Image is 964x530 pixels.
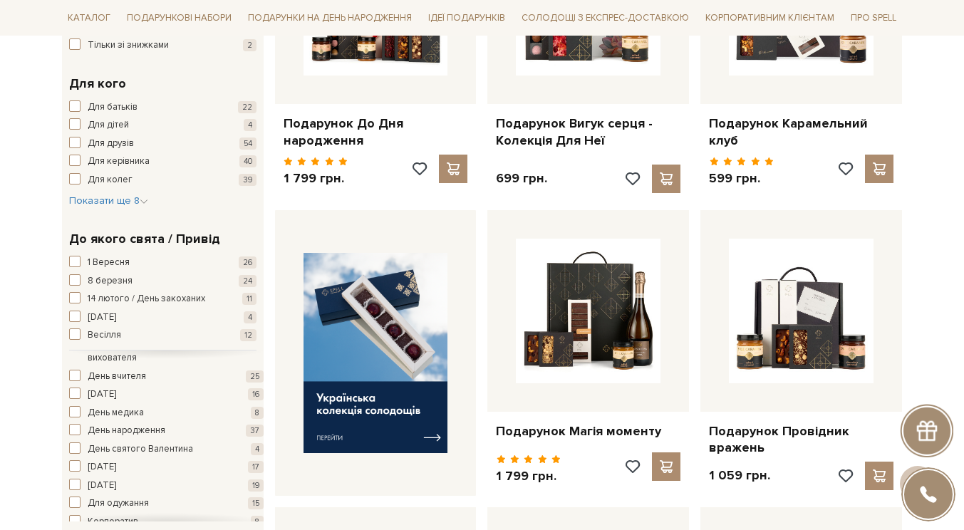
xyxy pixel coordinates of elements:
button: 14 лютого / День закоханих 11 [69,292,256,306]
button: 1 Вересня 26 [69,256,256,270]
p: 699 грн. [496,170,547,187]
button: Показати ще 8 [69,194,148,208]
a: Подарунок Провідник вражень [709,423,893,457]
span: 15 [248,497,264,509]
span: 4 [244,119,256,131]
p: 599 грн. [709,170,774,187]
span: Для керівника [88,155,150,169]
span: Для одужання [88,497,149,511]
span: Подарункові набори [121,7,237,29]
span: Показати ще 8 [69,194,148,207]
button: Для керівника 40 [69,155,256,169]
span: 54 [239,137,256,150]
span: [DATE] [88,460,116,474]
span: 40 [239,155,256,167]
a: Подарунок Вигук серця - Колекція Для Неї [496,115,680,149]
span: 16 [248,388,264,400]
button: Для батьків 22 [69,100,256,115]
a: Подарунок Карамельний клуб [709,115,893,149]
a: Корпоративним клієнтам [700,6,840,30]
span: [DATE] [88,311,116,325]
button: День медика 8 [69,406,264,420]
button: [DATE] 17 [69,460,264,474]
span: Подарунки на День народження [242,7,418,29]
span: 22 [238,101,256,113]
span: 8 [251,516,264,528]
span: День народження [88,424,165,438]
span: Про Spell [845,7,902,29]
span: 8 [251,407,264,419]
span: [DATE] [88,388,116,402]
button: Весілля 12 [69,328,256,343]
span: День вихователя / для вихователя [88,338,224,365]
span: 4 [244,311,256,323]
span: 1 Вересня [88,256,130,270]
p: 1 059 грн. [709,467,770,484]
span: 19 [248,479,264,492]
span: Каталог [62,7,116,29]
span: 24 [239,275,256,287]
span: Корпоратив [88,515,138,529]
span: 17 [248,461,264,473]
span: 8 березня [88,274,133,289]
button: [DATE] 4 [69,311,256,325]
span: Для батьків [88,100,138,115]
span: День вчителя [88,370,146,384]
button: Для дітей 4 [69,118,256,132]
button: 8 березня 24 [69,274,256,289]
p: 1 799 грн. [496,468,561,484]
span: 11 [242,293,256,305]
button: Для колег 39 [69,173,256,187]
button: Корпоратив 8 [69,515,264,529]
span: 39 [239,174,256,186]
span: Для друзів [88,137,134,151]
span: День святого Валентина [88,442,193,457]
span: Для кого [69,74,126,93]
span: 4 [251,443,264,455]
span: 26 [239,256,256,269]
span: Ідеї подарунків [423,7,511,29]
span: 2 [243,39,256,51]
button: [DATE] 19 [69,479,264,493]
button: Для друзів 54 [69,137,256,151]
a: Подарунок До Дня народження [284,115,468,149]
span: Тільки зі знижками [88,38,169,53]
img: banner [304,253,448,453]
button: День народження 37 [69,424,264,438]
span: [DATE] [88,479,116,493]
span: 12 [240,329,256,341]
span: 14 лютого / День закоханих [88,292,205,306]
span: 25 [246,370,264,383]
button: День святого Валентина 4 [69,442,264,457]
span: До якого свята / Привід [69,229,220,249]
button: Тільки зі знижками 2 [69,38,256,53]
button: [DATE] 16 [69,388,264,402]
span: Весілля [88,328,121,343]
span: 37 [246,425,264,437]
button: День вихователя / для вихователя [69,338,264,365]
a: Подарунок Магія моменту [496,423,680,440]
span: Для дітей [88,118,129,132]
a: Солодощі з експрес-доставкою [516,6,695,30]
button: День вчителя 25 [69,370,264,384]
p: 1 799 грн. [284,170,348,187]
span: Для колег [88,173,133,187]
button: Для одужання 15 [69,497,264,511]
span: День медика [88,406,144,420]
